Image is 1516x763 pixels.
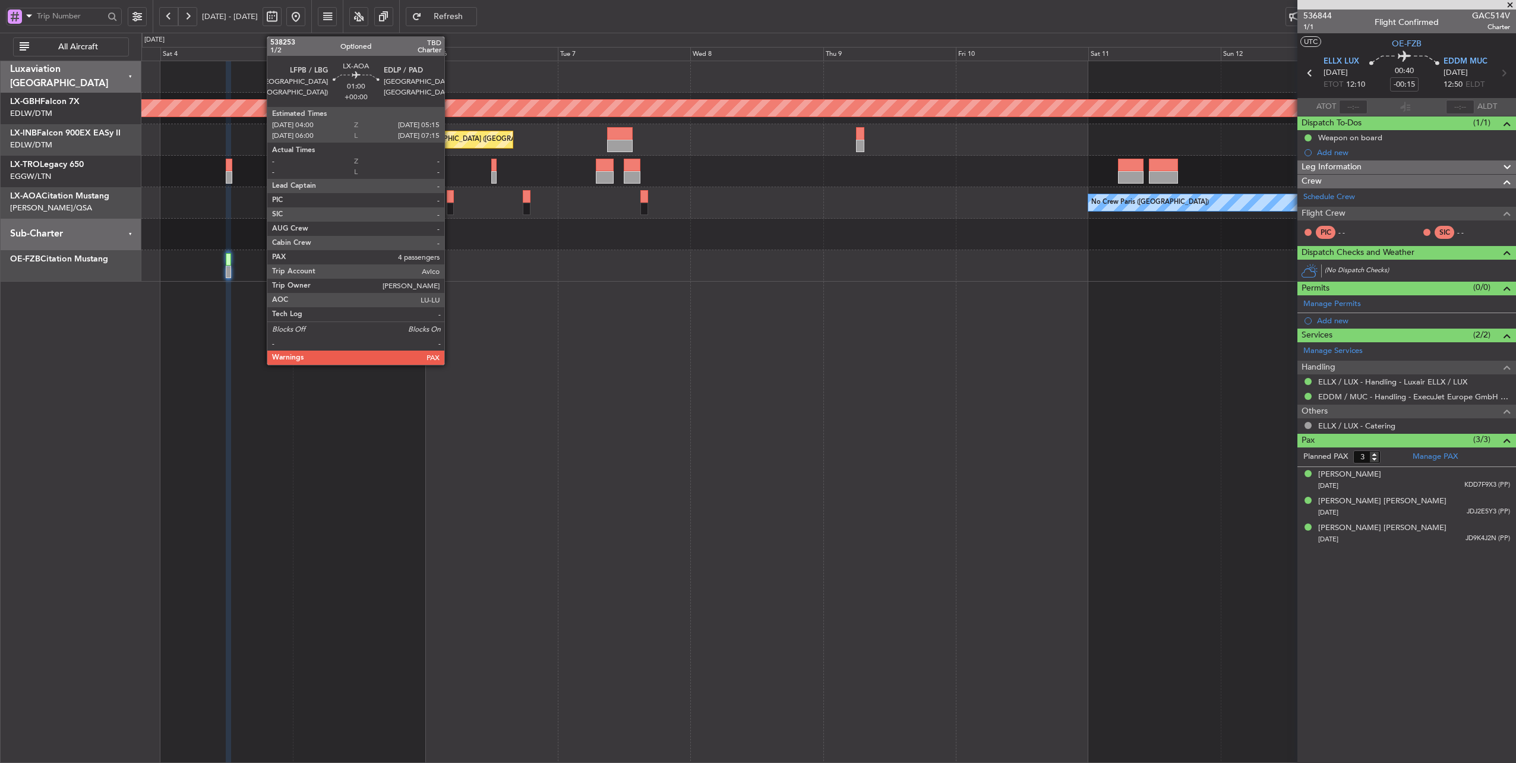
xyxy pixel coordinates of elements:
div: Planned Maint [GEOGRAPHIC_DATA] ([GEOGRAPHIC_DATA]) [368,131,555,149]
span: Flight Crew [1302,207,1346,220]
span: Handling [1302,361,1335,374]
span: (3/3) [1473,433,1490,446]
span: [DATE] [1318,481,1338,490]
span: JDJ2E5Y3 (PP) [1467,507,1510,517]
div: Wed 8 [690,47,823,61]
input: Trip Number [37,7,104,25]
span: Services [1302,329,1332,342]
div: Tue 7 [558,47,690,61]
span: [DATE] [1318,535,1338,544]
span: All Aircraft [31,43,125,51]
span: Others [1302,405,1328,418]
span: GAC514V [1472,10,1510,22]
span: Crew [1302,175,1322,188]
span: JD9K4J2N (PP) [1466,534,1510,544]
span: [DATE] - [DATE] [202,11,258,22]
span: (1/1) [1473,116,1490,129]
div: Add new [1317,316,1510,326]
a: ELLX / LUX - Handling - Luxair ELLX / LUX [1318,377,1467,387]
label: Planned PAX [1303,451,1348,463]
a: Schedule Crew [1303,191,1355,203]
span: EDDM MUC [1444,56,1487,68]
button: All Aircraft [13,37,129,56]
a: ELLX / LUX - Catering [1318,421,1395,431]
span: Dispatch Checks and Weather [1302,246,1414,260]
span: OE-FZB [1392,37,1422,50]
div: Sat 11 [1088,47,1221,61]
span: LX-AOA [10,192,42,200]
span: Dispatch To-Dos [1302,116,1362,130]
a: LX-INBFalcon 900EX EASy II [10,129,121,137]
a: OE-FZBCitation Mustang [10,255,108,263]
span: 12:10 [1346,79,1365,91]
div: Sat 4 [160,47,293,61]
span: ELDT [1466,79,1485,91]
span: LX-INB [10,129,37,137]
a: EDLW/DTM [10,108,52,119]
span: OE-FZB [10,255,40,263]
div: [PERSON_NAME] [PERSON_NAME] [1318,522,1446,534]
div: Add new [1317,147,1510,157]
div: Sun 12 [1221,47,1353,61]
div: [DATE] [144,35,165,45]
div: Flight Confirmed [1375,16,1439,29]
span: [DATE] [1444,67,1468,79]
div: [PERSON_NAME] [1318,469,1381,481]
div: No Crew Paris ([GEOGRAPHIC_DATA]) [1091,194,1209,212]
span: KDD7F9X3 (PP) [1464,480,1510,490]
button: Refresh [406,7,477,26]
span: Charter [1472,22,1510,32]
div: Mon 6 [425,47,558,61]
div: Thu 9 [823,47,956,61]
span: Pax [1302,434,1315,447]
div: - - [1457,227,1484,238]
span: Refresh [424,12,473,21]
span: ALDT [1477,101,1497,113]
div: PIC [1316,226,1335,239]
span: ATOT [1316,101,1336,113]
div: Sun 5 [293,47,425,61]
div: (No Dispatch Checks) [1325,266,1516,278]
a: EDDM / MUC - Handling - ExecuJet Europe GmbH EDDM / MUC [1318,392,1510,402]
a: Manage Permits [1303,298,1361,310]
a: LX-TROLegacy 650 [10,160,84,169]
div: - - [1338,227,1365,238]
span: [DATE] [1318,508,1338,517]
span: 12:50 [1444,79,1463,91]
a: [PERSON_NAME]/QSA [10,203,92,213]
span: (0/0) [1473,281,1490,294]
span: LX-TRO [10,160,40,169]
a: Manage PAX [1413,451,1458,463]
div: Fri 10 [956,47,1088,61]
a: LX-GBHFalcon 7X [10,97,80,106]
span: [DATE] [1324,67,1348,79]
div: Weapon on board [1318,133,1382,143]
div: SIC [1435,226,1454,239]
span: (2/2) [1473,329,1490,341]
span: Permits [1302,282,1329,295]
span: ETOT [1324,79,1343,91]
span: 536844 [1303,10,1332,22]
span: Leg Information [1302,160,1362,174]
a: Manage Services [1303,345,1363,357]
input: --:-- [1339,100,1367,114]
button: UTC [1300,36,1321,47]
a: EDLW/DTM [10,140,52,150]
span: 1/1 [1303,22,1332,32]
span: 00:40 [1395,65,1414,77]
span: ELLX LUX [1324,56,1359,68]
a: EGGW/LTN [10,171,51,182]
div: [PERSON_NAME] [PERSON_NAME] [1318,496,1446,507]
span: LX-GBH [10,97,40,106]
a: LX-AOACitation Mustang [10,192,109,200]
